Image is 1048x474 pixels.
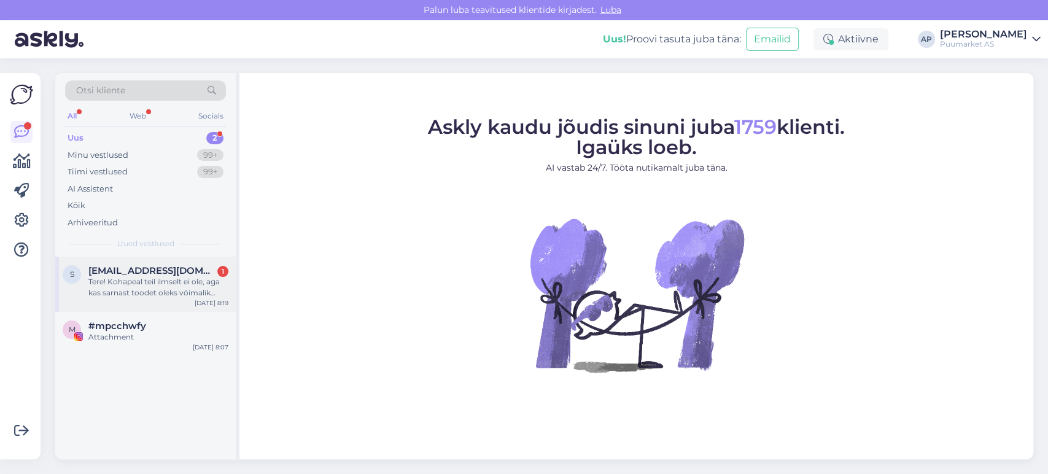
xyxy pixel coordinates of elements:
[65,108,79,124] div: All
[68,166,128,178] div: Tiimi vestlused
[197,166,223,178] div: 99+
[197,149,223,161] div: 99+
[117,238,174,249] span: Uued vestlused
[88,321,146,332] span: #mpcchwfy
[734,115,777,139] span: 1759
[70,270,74,279] span: s
[68,183,113,195] div: AI Assistent
[940,29,1041,49] a: [PERSON_NAME]Puumarket AS
[127,108,149,124] div: Web
[603,33,626,45] b: Uus!
[193,343,228,352] div: [DATE] 8:07
[196,108,226,124] div: Socials
[603,32,741,47] div: Proovi tasuta juba täna:
[68,149,128,161] div: Minu vestlused
[68,132,83,144] div: Uus
[88,332,228,343] div: Attachment
[10,83,33,106] img: Askly Logo
[940,29,1027,39] div: [PERSON_NAME]
[68,200,85,212] div: Kõik
[68,217,118,229] div: Arhiveeritud
[195,298,228,308] div: [DATE] 8:19
[206,132,223,144] div: 2
[813,28,888,50] div: Aktiivne
[428,115,845,159] span: Askly kaudu jõudis sinuni juba klienti. Igaüks loeb.
[88,265,216,276] span: saade@saade.ee
[88,276,228,298] div: Tere! Kohapeal teil ilmselt ei ole, aga kas sarnast toodet oleks võimalik tellida 30 tk?
[597,4,625,15] span: Luba
[526,184,747,405] img: No Chat active
[69,325,76,334] span: m
[428,161,845,174] p: AI vastab 24/7. Tööta nutikamalt juba täna.
[918,31,935,48] div: AP
[940,39,1027,49] div: Puumarket AS
[76,84,125,97] span: Otsi kliente
[746,28,799,51] button: Emailid
[217,266,228,277] div: 1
